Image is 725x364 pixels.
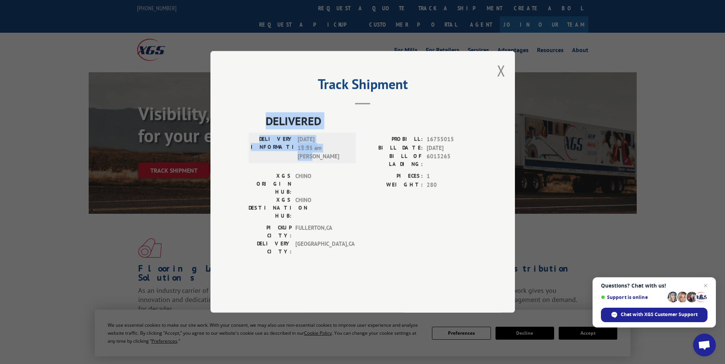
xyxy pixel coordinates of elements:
[295,196,347,220] span: CHINO
[601,294,665,300] span: Support is online
[601,283,707,289] span: Questions? Chat with us!
[295,172,347,196] span: CHINO
[621,311,698,318] span: Chat with XGS Customer Support
[427,153,477,168] span: 6013265
[601,308,707,322] span: Chat with XGS Customer Support
[363,181,423,189] label: WEIGHT:
[295,240,347,256] span: [GEOGRAPHIC_DATA] , CA
[497,60,505,81] button: Close modal
[363,153,423,168] label: BILL OF LADING:
[251,135,294,161] label: DELIVERY INFORMATION:
[249,172,292,196] label: XGS ORIGIN HUB:
[249,224,292,240] label: PICKUP CITY:
[266,113,477,130] span: DELIVERED
[249,240,292,256] label: DELIVERY CITY:
[298,135,349,161] span: [DATE] 11:35 am [PERSON_NAME]
[295,224,347,240] span: FULLERTON , CA
[249,79,477,93] h2: Track Shipment
[427,181,477,189] span: 280
[363,135,423,144] label: PROBILL:
[693,334,716,356] a: Open chat
[427,135,477,144] span: 16755015
[363,172,423,181] label: PIECES:
[427,144,477,153] span: [DATE]
[427,172,477,181] span: 1
[363,144,423,153] label: BILL DATE:
[249,196,292,220] label: XGS DESTINATION HUB:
